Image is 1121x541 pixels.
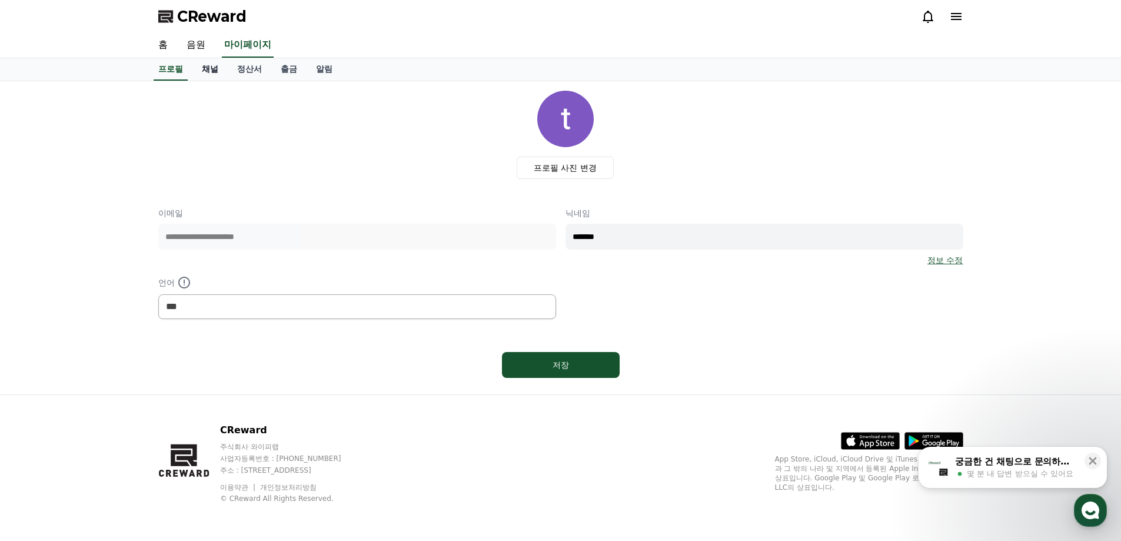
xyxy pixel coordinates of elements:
a: 정보 수정 [927,254,963,266]
a: 출금 [271,58,307,81]
a: 홈 [149,33,177,58]
a: 채널 [192,58,228,81]
p: 주소 : [STREET_ADDRESS] [220,466,364,475]
p: 사업자등록번호 : [PHONE_NUMBER] [220,454,364,463]
a: 홈 [4,373,78,403]
a: 프로필 [154,58,188,81]
a: CReward [158,7,247,26]
span: CReward [177,7,247,26]
a: 개인정보처리방침 [260,483,317,492]
a: 마이페이지 [222,33,274,58]
a: 설정 [152,373,226,403]
span: 홈 [37,391,44,400]
a: 음원 [177,33,215,58]
a: 대화 [78,373,152,403]
span: 설정 [182,391,196,400]
p: 닉네임 [566,207,963,219]
div: 저장 [525,359,596,371]
label: 프로필 사진 변경 [517,157,614,179]
img: profile_image [537,91,594,147]
a: 알림 [307,58,342,81]
p: 주식회사 와이피랩 [220,442,364,452]
p: App Store, iCloud, iCloud Drive 및 iTunes Store는 미국과 그 밖의 나라 및 지역에서 등록된 Apple Inc.의 서비스 상표입니다. Goo... [775,454,963,492]
a: 정산서 [228,58,271,81]
p: CReward [220,423,364,437]
span: 대화 [108,391,122,401]
a: 이용약관 [220,483,257,492]
p: 언어 [158,276,556,290]
p: © CReward All Rights Reserved. [220,494,364,503]
p: 이메일 [158,207,556,219]
button: 저장 [502,352,620,378]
